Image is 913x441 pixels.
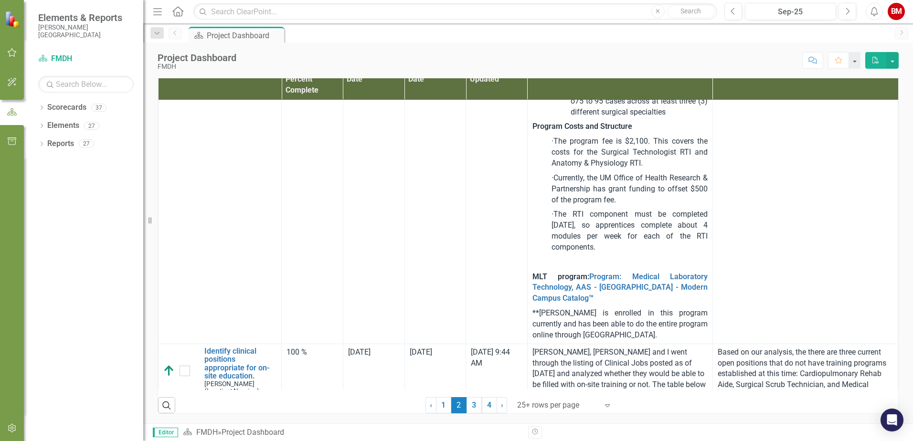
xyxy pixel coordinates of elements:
[532,171,708,208] p: · Currently, the UM Office of Health Research & Partnership has grant funding to offset $500 of t...
[183,427,521,438] div: »
[47,138,74,149] a: Reports
[38,53,134,64] a: FMDH
[348,347,371,357] span: [DATE]
[881,409,903,431] div: Open Intercom Messenger
[163,365,175,377] img: Above Target
[451,397,467,413] span: 2
[38,76,134,93] input: Search Below...
[79,140,94,148] div: 27
[532,272,708,303] a: Program: Medical Laboratory Technology, AAS - [GEOGRAPHIC_DATA] - Modern Campus Catalog™
[436,397,451,413] a: 1
[38,23,134,39] small: [PERSON_NAME][GEOGRAPHIC_DATA]
[430,400,432,409] span: ‹
[222,428,284,437] div: Project Dashboard
[532,134,708,171] p: · The program fee is $2,100. This covers the costs for the Surgical Technologist RTI and Anatomy ...
[410,347,432,357] span: [DATE]
[471,347,522,369] div: [DATE] 9:44 AM
[748,6,833,18] div: Sep-25
[680,7,701,15] span: Search
[193,3,717,20] input: Search ClearPoint...
[84,122,99,130] div: 27
[91,104,106,112] div: 37
[158,52,236,63] div: Project Dashboard
[888,3,905,20] button: BM
[207,30,282,42] div: Project Dashboard
[482,397,497,413] a: 4
[5,10,21,27] img: ClearPoint Strategy
[158,63,236,70] div: FMDH
[532,272,708,303] strong: MLT program:
[467,397,482,413] a: 3
[153,428,178,437] span: Editor
[532,122,632,131] strong: Program Costs and Structure
[745,3,836,20] button: Sep-25
[532,207,708,254] p: · The RTI component must be completed [DATE], so apprentices complete about 4 modules per week fo...
[38,12,134,23] span: Elements & Reports
[532,94,708,120] p: o 75 to 95 cases across at least three (3) different surgical specialties
[204,380,276,395] small: [PERSON_NAME] (Inpatient Nursing)
[532,306,708,341] p: **[PERSON_NAME] is enrolled in this program currently and has been able to do the entire program ...
[196,428,218,437] a: FMDH
[204,347,276,380] a: Identify clinical positions appropriate for on-site education.
[47,102,86,113] a: Scorecards
[501,400,503,409] span: ›
[287,347,338,358] div: 100 %
[532,347,708,401] p: [PERSON_NAME], [PERSON_NAME] and I went through the listing of Clinical Jobs posted as of [DATE] ...
[47,120,79,131] a: Elements
[667,5,715,18] button: Search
